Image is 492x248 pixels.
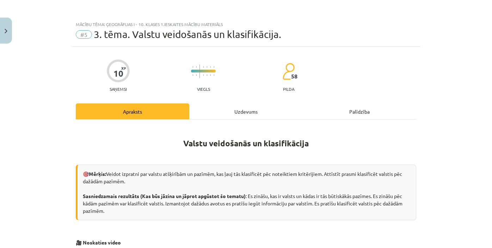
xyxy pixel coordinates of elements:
strong: 🎥 Noskaties video [76,239,121,246]
div: Uzdevums [189,103,303,119]
div: 🎯 Veidot izpratni par valstu atšķirībām un pazīmēm, kas ļauj tās klasificēt pēc noteiktiem kritēr... [76,165,416,220]
p: Viegls [197,87,210,91]
strong: Sasniedzamais rezultāts (Kas būs jāzina un jāprot apgūstot šo tematu) [83,193,246,199]
img: icon-short-line-57e1e144782c952c97e751825c79c345078a6d821885a25fce030b3d8c18986b.svg [210,74,211,76]
strong: Valstu veidošanās un klasifikācija [183,138,309,148]
img: icon-short-line-57e1e144782c952c97e751825c79c345078a6d821885a25fce030b3d8c18986b.svg [214,74,214,76]
img: icon-short-line-57e1e144782c952c97e751825c79c345078a6d821885a25fce030b3d8c18986b.svg [207,74,207,76]
div: Apraksts [76,103,189,119]
img: icon-short-line-57e1e144782c952c97e751825c79c345078a6d821885a25fce030b3d8c18986b.svg [203,74,204,76]
p: pilda [283,87,294,91]
img: students-c634bb4e5e11cddfef0936a35e636f08e4e9abd3cc4e673bd6f9a4125e45ecb1.svg [282,63,295,80]
div: 10 [113,69,123,78]
p: Saņemsi [107,87,130,91]
img: icon-short-line-57e1e144782c952c97e751825c79c345078a6d821885a25fce030b3d8c18986b.svg [214,66,214,68]
img: icon-long-line-d9ea69661e0d244f92f715978eff75569469978d946b2353a9bb055b3ed8787d.svg [199,64,200,78]
img: icon-short-line-57e1e144782c952c97e751825c79c345078a6d821885a25fce030b3d8c18986b.svg [207,66,207,68]
strong: Mērķis: [89,171,106,177]
span: #5 [76,30,92,39]
img: icon-short-line-57e1e144782c952c97e751825c79c345078a6d821885a25fce030b3d8c18986b.svg [192,66,193,68]
span: 3. tēma. Valstu veidošanās un klasifikācija. [94,28,281,40]
img: icon-short-line-57e1e144782c952c97e751825c79c345078a6d821885a25fce030b3d8c18986b.svg [210,66,211,68]
span: XP [121,66,126,70]
img: icon-short-line-57e1e144782c952c97e751825c79c345078a6d821885a25fce030b3d8c18986b.svg [203,66,204,68]
div: Mācību tēma: Ģeogrāfijas i - 10. klases 1.ieskaites mācību materiāls [76,22,416,27]
img: icon-short-line-57e1e144782c952c97e751825c79c345078a6d821885a25fce030b3d8c18986b.svg [192,74,193,76]
img: icon-close-lesson-0947bae3869378f0d4975bcd49f059093ad1ed9edebbc8119c70593378902aed.svg [5,29,7,33]
span: 58 [291,73,297,80]
div: Palīdzība [303,103,416,119]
